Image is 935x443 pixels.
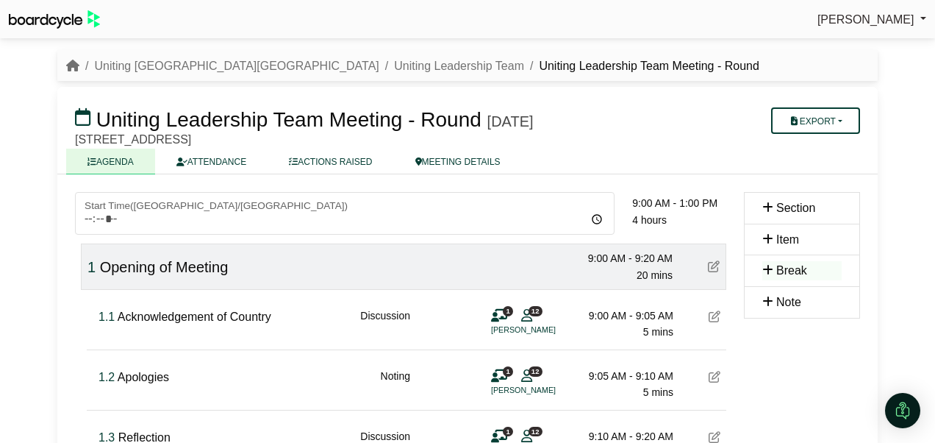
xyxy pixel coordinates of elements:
li: [PERSON_NAME] [491,384,601,397]
a: AGENDA [66,149,155,174]
span: Click to fine tune number [98,311,115,323]
a: Uniting [GEOGRAPHIC_DATA][GEOGRAPHIC_DATA] [94,60,379,72]
span: Apologies [118,371,169,383]
a: ACTIONS RAISED [268,149,393,174]
div: 9:05 AM - 9:10 AM [570,368,673,384]
span: [STREET_ADDRESS] [75,133,191,146]
div: [DATE] [487,113,534,130]
span: Uniting Leadership Team Meeting - Round [96,108,481,131]
a: MEETING DETAILS [394,149,522,174]
span: 12 [529,427,542,436]
span: 12 [529,366,542,376]
span: 1 [503,366,513,376]
div: 9:00 AM - 1:00 PM [632,195,735,211]
span: Opening of Meeting [100,259,229,275]
div: Open Intercom Messenger [885,393,920,428]
span: Item [776,233,799,246]
span: 1 [503,306,513,316]
span: Note [776,296,801,308]
a: ATTENDANCE [155,149,268,174]
div: 9:00 AM - 9:05 AM [570,308,673,324]
span: 4 hours [632,214,667,226]
div: Noting [381,368,410,401]
div: 9:00 AM - 9:20 AM [570,250,673,266]
span: Acknowledgement of Country [118,311,271,323]
span: [PERSON_NAME] [817,13,914,26]
a: Uniting Leadership Team [394,60,524,72]
li: [PERSON_NAME] [491,324,601,336]
span: Section [776,202,815,214]
li: Uniting Leadership Team Meeting - Round [524,57,759,76]
div: Discussion [360,308,410,341]
nav: breadcrumb [66,57,759,76]
span: Click to fine tune number [98,371,115,383]
img: BoardcycleBlackGreen-aaafeed430059cb809a45853b8cf6d952af9d84e6e89e1f1685b34bfd5cb7d64.svg [9,10,100,29]
button: Export [771,107,860,134]
span: Click to fine tune number [87,259,96,275]
a: [PERSON_NAME] [817,10,926,29]
span: Break [776,264,807,277]
span: 1 [503,427,513,436]
span: 20 mins [637,269,673,281]
span: 12 [529,306,542,316]
span: 5 mins [643,326,673,338]
span: 5 mins [643,386,673,398]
